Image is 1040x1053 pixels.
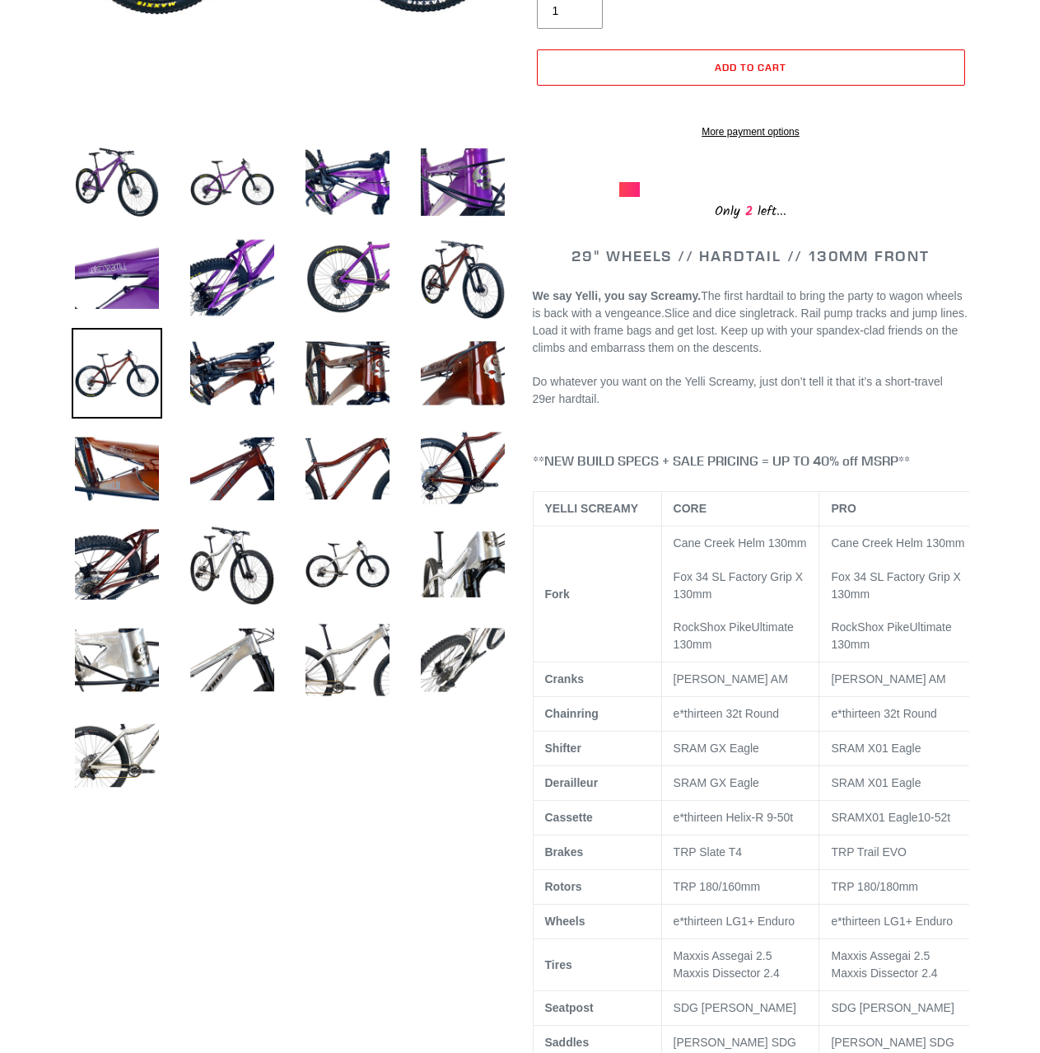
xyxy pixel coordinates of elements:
img: Load image into Gallery viewer, YELLI SCREAMY - Complete Bike [187,424,277,514]
span: RAM [839,811,865,824]
span: Maxxis Dissector 2.4 [831,966,937,980]
span: RAM GX Eagle [681,776,759,789]
span: e*thirteen 32t Round [831,707,936,720]
img: Load image into Gallery viewer, YELLI SCREAMY - Complete Bike [72,328,162,419]
b: Cranks [545,672,584,686]
b: CORE [674,502,707,515]
img: Load image into Gallery viewer, YELLI SCREAMY - Complete Bike [417,519,508,610]
p: Cane Creek Helm 130mm [831,535,971,552]
span: The first hardtail to bring the party to wagon wheels is back with a vengeance. [533,289,963,320]
span: X01 Eagle [865,811,918,824]
span: 2 [740,201,758,222]
span: [PERSON_NAME] AM [674,672,788,686]
p: Maxxis Assegai 2.5 Maxxis Dissector 2.4 [674,948,808,982]
img: Load image into Gallery viewer, YELLI SCREAMY - Complete Bike [72,232,162,323]
img: Load image into Gallery viewer, YELLI SCREAMY - Complete Bike [417,328,508,419]
img: Load image into Gallery viewer, YELLI SCREAMY - Complete Bike [302,615,393,705]
b: Wheels [545,915,585,928]
img: Load image into Gallery viewer, YELLI SCREAMY - Complete Bike [187,615,277,705]
span: Ultimate 130mm [831,620,951,651]
b: We say Yelli, you say Screamy. [533,289,702,302]
img: Load image into Gallery viewer, YELLI SCREAMY - Complete Bike [302,424,393,514]
img: Load image into Gallery viewer, YELLI SCREAMY - Complete Bike [72,424,162,514]
b: Tires [545,958,572,971]
span: [PERSON_NAME] SDG [831,1036,954,1049]
span: SDG [PERSON_NAME] [831,1001,954,1014]
span: SDG [PERSON_NAME] [674,1001,796,1014]
img: Load image into Gallery viewer, YELLI SCREAMY - Complete Bike [302,328,393,419]
b: Fork [545,587,570,601]
img: Load image into Gallery viewer, YELLI SCREAMY - Complete Bike [187,137,277,227]
img: Load image into Gallery viewer, YELLI SCREAMY - Complete Bike [302,137,393,227]
span: e*thirteen LG1+ Enduro [831,915,953,928]
span: 29" WHEELS // HARDTAIL // 130MM FRONT [571,246,930,265]
p: TRP 180/180mm [831,878,971,896]
b: PRO [831,502,856,515]
td: 10-52t [819,801,983,835]
span: e*thirteen 32t Round [674,707,779,720]
img: Load image into Gallery viewer, YELLI SCREAMY - Complete Bike [417,615,508,705]
a: More payment options [537,124,965,139]
span: S [831,811,838,824]
b: Brakes [545,845,584,859]
img: Load image into Gallery viewer, YELLI SCREAMY - Complete Bike [187,519,277,610]
span: RockShox Pike [674,620,752,634]
img: Load image into Gallery viewer, YELLI SCREAMY - Complete Bike [417,137,508,227]
p: Fox 34 SL Factory Grip X 130mm [831,569,971,603]
b: Rotors [545,880,582,893]
td: SRAM GX Eagle [661,732,819,766]
b: YELLI SCREAMY [545,502,639,515]
span: e*thirteen LG1+ Enduro [674,915,795,928]
td: TRP 180/160mm [661,870,819,905]
img: Load image into Gallery viewer, YELLI SCREAMY - Complete Bike [187,328,277,419]
img: Load image into Gallery viewer, YELLI SCREAMY - Complete Bike [72,519,162,610]
img: Load image into Gallery viewer, YELLI SCREAMY - Complete Bike [302,232,393,323]
b: Cassette [545,811,593,824]
img: Load image into Gallery viewer, YELLI SCREAMY - Complete Bike [72,137,162,227]
td: e*thirteen Helix-R 9-50t [661,801,819,835]
img: Load image into Gallery viewer, YELLI SCREAMY - Complete Bike [302,519,393,610]
img: Load image into Gallery viewer, YELLI SCREAMY - Complete Bike [417,424,508,514]
b: Saddles [545,1036,590,1049]
td: TRP Trail EVO [819,835,983,870]
span: S [674,776,681,789]
b: Seatpost [545,1001,594,1014]
td: TRP Slate T4 [661,835,819,870]
p: Cane Creek Helm 130mm [674,535,808,552]
button: Add to cart [537,49,965,86]
img: Load image into Gallery viewer, YELLI SCREAMY - Complete Bike [72,710,162,801]
b: Chainring [545,707,599,720]
span: Ultimate 130mm [674,620,794,651]
p: Slice and dice singletrack. Rail pump tracks and jump lines. Load it with frame bags and get lost... [533,288,969,357]
div: Only left... [619,197,883,222]
span: [PERSON_NAME] SDG [674,1036,796,1049]
b: Shifter [545,742,581,755]
img: Load image into Gallery viewer, YELLI SCREAMY - Complete Bike [187,232,277,323]
b: Derailleur [545,776,599,789]
h4: **NEW BUILD SPECS + SALE PRICING = UP TO 40% off MSRP** [533,453,969,469]
span: [PERSON_NAME] AM [831,672,945,686]
td: SRAM X01 Eagle [819,732,983,766]
img: Load image into Gallery viewer, YELLI SCREAMY - Complete Bike [72,615,162,705]
span: Add to cart [715,61,786,73]
td: SRAM X01 Eagle [819,766,983,801]
span: Maxxis Assegai 2.5 [831,949,930,962]
span: RockShox Pike [831,620,909,634]
img: Load image into Gallery viewer, YELLI SCREAMY - Complete Bike [417,232,508,323]
span: Do whatever you want on the Yelli Screamy, just don’t tell it that it’s a short-travel 29er hardt... [533,375,943,405]
p: Fox 34 SL Factory Grip X 130mm [674,569,808,603]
